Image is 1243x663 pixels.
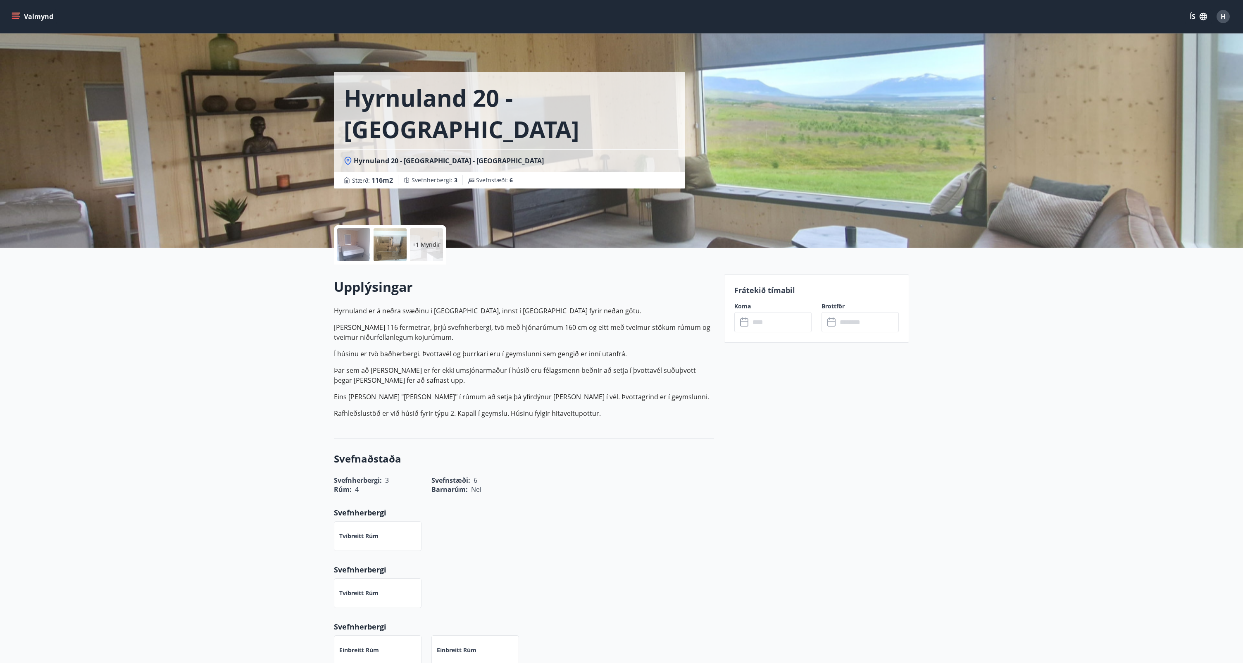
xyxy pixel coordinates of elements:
[334,278,714,296] h2: Upplýsingar
[344,82,675,145] h1: Hyrnuland 20 - [GEOGRAPHIC_DATA]
[822,302,899,310] label: Brottför
[354,156,544,165] span: Hyrnuland 20 - [GEOGRAPHIC_DATA] - [GEOGRAPHIC_DATA]
[334,507,714,518] p: Svefnherbergi
[1221,12,1226,21] span: H
[510,176,513,184] span: 6
[734,285,899,296] p: Frátekið tímabil
[334,392,714,402] p: Eins [PERSON_NAME] "[PERSON_NAME]" í rúmum að setja þá yfirdýnur [PERSON_NAME] í vél. Þvottagrind...
[334,349,714,359] p: Í húsinu er tvö baðherbergi. Þvottavél og þurrkari eru í geymslunni sem gengið er inní utanfrá.
[454,176,457,184] span: 3
[431,485,468,494] span: Barnarúm :
[412,241,441,249] p: +1 Myndir
[334,322,714,342] p: [PERSON_NAME] 116 fermetrar, þrjú svefnherbergi, tvö með hjónarúmum 160 cm og eitt með tveimur st...
[334,408,714,418] p: Rafhleðslustöð er við húsið fyrir týpu 2. Kapall í geymslu. Húsinu fylgir hitaveitupottur.
[734,302,812,310] label: Koma
[339,589,379,597] p: Tvíbreitt rúm
[339,646,379,654] p: Einbreitt rúm
[339,532,379,540] p: Tvíbreitt rúm
[334,365,714,385] p: Þar sem að [PERSON_NAME] er fer ekki umsjónarmaður í húsið eru félagsmenn beðnir að setja í þvott...
[412,176,457,184] span: Svefnherbergi :
[334,452,714,466] h3: Svefnaðstaða
[352,175,393,185] span: Stærð :
[471,485,481,494] span: Nei
[334,621,714,632] p: Svefnherbergi
[334,564,714,575] p: Svefnherbergi
[334,306,714,316] p: Hyrnuland er á neðra svæðinu í [GEOGRAPHIC_DATA], innst í [GEOGRAPHIC_DATA] fyrir neðan götu.
[334,485,352,494] span: Rúm :
[1213,7,1233,26] button: H
[371,176,393,185] span: 116 m2
[476,176,513,184] span: Svefnstæði :
[355,485,359,494] span: 4
[10,9,57,24] button: menu
[1185,9,1212,24] button: ÍS
[437,646,476,654] p: Einbreitt rúm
